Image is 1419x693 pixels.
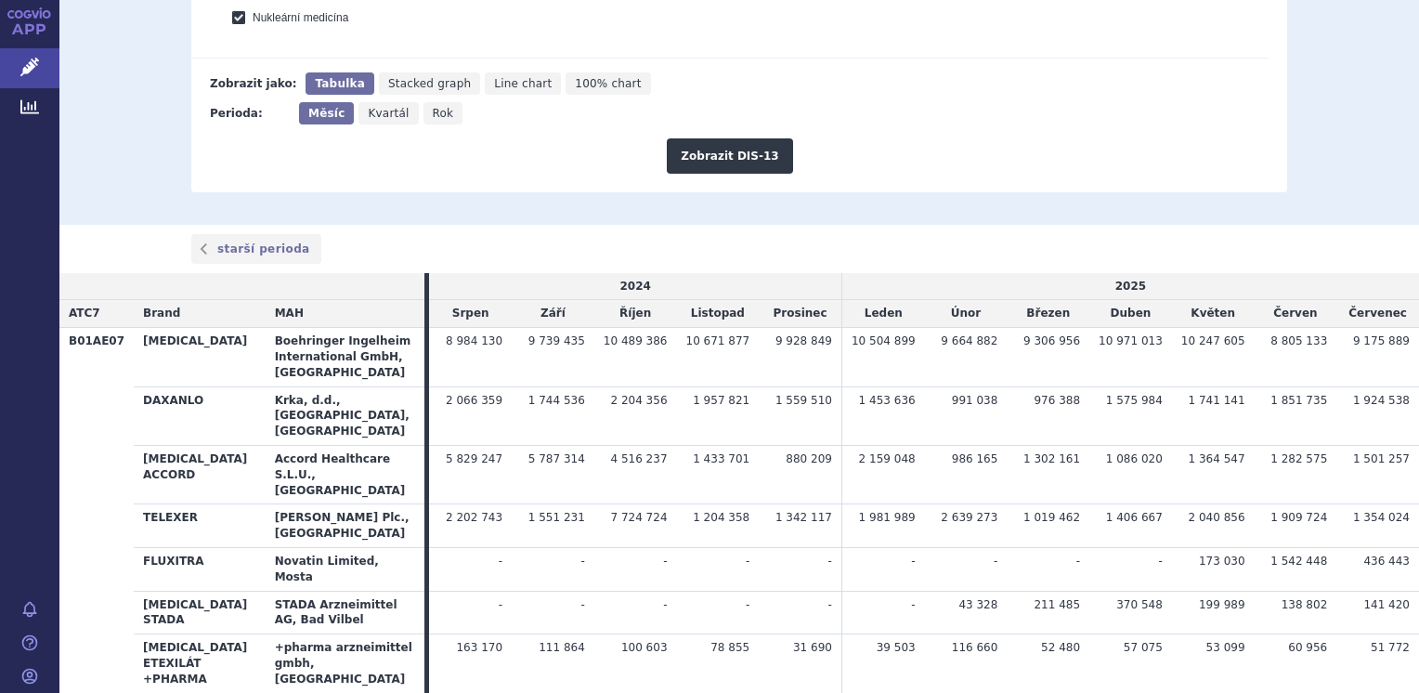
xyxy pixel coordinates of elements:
th: [MEDICAL_DATA] STADA [134,591,266,634]
span: 9 306 956 [1023,334,1080,347]
span: 43 328 [958,598,997,611]
td: Květen [1172,300,1255,328]
span: 1 406 667 [1106,511,1163,524]
span: 1 282 575 [1270,452,1327,465]
span: 1 019 462 [1023,511,1080,524]
div: Zobrazit jako: [210,72,296,95]
span: 39 503 [877,641,916,654]
span: 199 989 [1199,598,1245,611]
td: Srpen [429,300,512,328]
th: Novatin Limited, Mosta [266,547,425,591]
span: 880 209 [786,452,832,465]
span: 2 639 273 [941,511,997,524]
span: - [828,555,832,568]
span: - [911,555,915,568]
span: Rok [433,107,454,120]
span: - [828,598,832,611]
td: 2024 [429,273,841,300]
td: Červenec [1336,300,1419,328]
span: - [663,598,667,611]
td: Duben [1089,300,1172,328]
span: 2 202 743 [446,511,502,524]
span: - [911,598,915,611]
span: ATC7 [69,307,100,320]
span: 1 924 538 [1353,394,1410,407]
span: 4 516 237 [610,452,667,465]
span: 436 443 [1363,555,1410,568]
span: 141 420 [1363,598,1410,611]
td: Listopad [677,300,760,328]
span: Kvartál [368,107,409,120]
span: 100 603 [621,641,668,654]
span: - [1158,555,1162,568]
span: 1 575 984 [1106,394,1163,407]
span: 211 485 [1034,598,1080,611]
span: Měsíc [308,107,345,120]
th: [PERSON_NAME] Plc., [GEOGRAPHIC_DATA] [266,504,425,548]
th: FLUXITRA [134,547,266,591]
span: 1 542 448 [1270,555,1327,568]
th: Boehringer Ingelheim International GmbH, [GEOGRAPHIC_DATA] [266,328,425,386]
td: Červen [1255,300,1337,328]
span: 1 433 701 [693,452,749,465]
span: 370 548 [1116,598,1163,611]
span: 5 787 314 [528,452,585,465]
span: 1 909 724 [1270,511,1327,524]
span: 53 099 [1206,641,1245,654]
span: 100% chart [575,77,641,90]
span: 986 165 [952,452,998,465]
span: 1 851 735 [1270,394,1327,407]
td: Leden [841,300,924,328]
span: 1 741 141 [1188,394,1244,407]
span: 78 855 [710,641,749,654]
span: 10 971 013 [1099,334,1163,347]
span: MAH [275,307,304,320]
span: Nukleární medicína [253,11,348,24]
span: 1 086 020 [1106,452,1163,465]
span: 7 724 724 [610,511,667,524]
span: 10 247 605 [1181,334,1245,347]
span: 2 066 359 [446,394,502,407]
span: - [499,598,502,611]
span: 9 175 889 [1353,334,1410,347]
span: 2 040 856 [1188,511,1244,524]
span: 1 342 117 [775,511,832,524]
button: Zobrazit DIS-13 [667,138,792,174]
span: 10 504 899 [852,334,916,347]
span: 1 559 510 [775,394,832,407]
span: 9 739 435 [528,334,585,347]
span: 116 660 [952,641,998,654]
span: 9 664 882 [941,334,997,347]
td: Prosinec [759,300,841,328]
span: - [994,555,997,568]
span: 1 204 358 [693,511,749,524]
span: 1 354 024 [1353,511,1410,524]
th: Accord Healthcare S.L.U., [GEOGRAPHIC_DATA] [266,445,425,503]
span: - [663,555,667,568]
span: - [746,555,749,568]
th: [MEDICAL_DATA] [134,328,266,386]
span: 111 864 [539,641,585,654]
span: 138 802 [1282,598,1328,611]
span: - [746,598,749,611]
span: 8 984 130 [446,334,502,347]
span: 173 030 [1199,555,1245,568]
span: Tabulka [315,77,364,90]
span: 1 302 161 [1023,452,1080,465]
span: 1 501 257 [1353,452,1410,465]
th: Krka, d.d., [GEOGRAPHIC_DATA], [GEOGRAPHIC_DATA] [266,386,425,445]
span: 1 453 636 [859,394,916,407]
span: 2 204 356 [610,394,667,407]
span: 9 928 849 [775,334,832,347]
span: 51 772 [1371,641,1410,654]
span: 1 957 821 [693,394,749,407]
span: 8 805 133 [1270,334,1327,347]
td: Září [512,300,594,328]
span: 163 170 [456,641,502,654]
span: 976 388 [1034,394,1080,407]
span: 5 829 247 [446,452,502,465]
span: 31 690 [793,641,832,654]
th: [MEDICAL_DATA] ACCORD [134,445,266,503]
div: Perioda: [210,102,290,124]
span: - [580,555,584,568]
